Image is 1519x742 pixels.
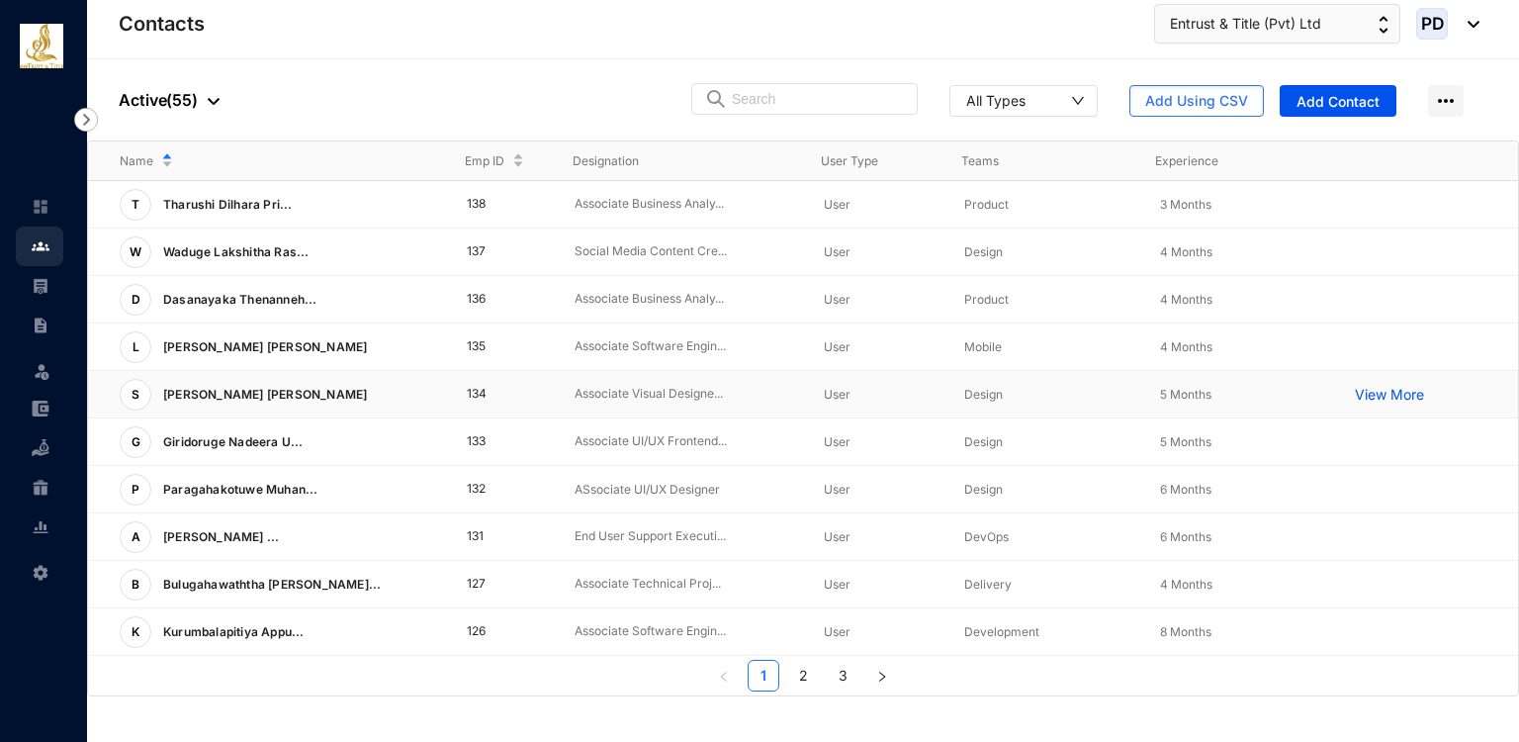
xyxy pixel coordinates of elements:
p: Associate Business Analy... [575,195,792,214]
p: Contacts [119,10,205,38]
th: Designation [541,141,789,181]
p: Design [964,432,1127,452]
button: right [866,660,898,692]
img: settings-unselected.1febfda315e6e19643a1.svg [32,564,49,582]
span: D [132,294,140,306]
span: [PERSON_NAME] ... [163,529,279,544]
p: Social Media Content Cre... [575,242,792,261]
li: 1 [748,660,779,692]
span: User [824,577,850,592]
img: more-horizontal.eedb2faff8778e1aceccc67cc90ae3cb.svg [1428,85,1464,117]
span: T [132,199,139,211]
span: Dasanayaka Thenanneh... [163,292,317,307]
span: P [132,484,139,496]
span: User [824,292,850,307]
span: 6 Months [1160,482,1211,497]
p: Associate Visual Designe... [575,385,792,404]
button: Add Contact [1280,85,1396,117]
span: User [824,339,850,354]
img: search.8ce656024d3affaeffe32e5b30621cb7.svg [704,89,728,109]
span: Paragahakotuwe Muhan... [163,482,318,497]
img: up-down-arrow.74152d26bf9780fbf563ca9c90304185.svg [1379,16,1388,34]
button: Add Using CSV [1129,85,1264,117]
span: Name [120,151,153,171]
p: Associate Software Engin... [575,622,792,641]
li: Gratuity [16,468,63,508]
span: 8 Months [1160,624,1211,639]
td: 132 [435,466,544,513]
span: 4 Months [1160,244,1212,259]
p: DevOps [964,527,1127,547]
span: User [824,197,850,212]
img: contract-unselected.99e2b2107c0a7dd48938.svg [32,317,49,334]
td: 134 [435,371,544,418]
span: K [132,626,139,638]
span: Giridoruge Nadeera U... [163,434,304,449]
p: ASsociate UI/UX Designer [575,480,792,500]
img: gratuity-unselected.a8c340787eea3cf492d7.svg [32,479,49,497]
span: User [824,244,850,259]
span: Waduge Lakshitha Ras... [163,244,310,259]
li: 2 [787,660,819,692]
td: 133 [435,418,544,466]
p: Mobile [964,337,1127,357]
p: End User Support Executi... [575,527,792,546]
span: B [132,579,139,591]
span: 3 Months [1160,197,1211,212]
span: 4 Months [1160,292,1212,307]
li: Expenses [16,389,63,428]
li: Payroll [16,266,63,306]
p: [PERSON_NAME] [PERSON_NAME] [151,379,375,411]
img: expense-unselected.2edcf0507c847f3e9e96.svg [32,400,49,417]
img: dropdown-black.8e83cc76930a90b1a4fdb6d089b7bf3a.svg [1458,21,1479,28]
p: Associate Business Analy... [575,290,792,309]
p: Product [964,195,1127,215]
p: Design [964,480,1127,500]
span: Emp ID [465,151,504,171]
img: payroll-unselected.b590312f920e76f0c668.svg [32,277,49,295]
button: Entrust & Title (Pvt) Ltd [1154,4,1400,44]
li: Contracts [16,306,63,345]
span: 6 Months [1160,529,1211,544]
th: Teams [930,141,1123,181]
p: Development [964,622,1127,642]
span: User [824,529,850,544]
th: Experience [1123,141,1317,181]
span: L [133,341,139,353]
li: Reports [16,508,63,547]
img: logo [20,24,63,68]
span: Add Contact [1296,92,1380,112]
p: [PERSON_NAME] [PERSON_NAME] [151,331,375,363]
td: 131 [435,513,544,561]
img: people.b0bd17028ad2877b116a.svg [32,237,49,255]
th: User Type [789,141,930,181]
span: 5 Months [1160,387,1211,402]
span: S [132,389,139,401]
button: All Types [949,85,1098,117]
li: Loan [16,428,63,468]
span: 5 Months [1160,434,1211,449]
span: Tharushi Dilhara Pri... [163,197,293,212]
p: Associate Software Engin... [575,337,792,356]
td: 138 [435,181,544,229]
span: User [824,624,850,639]
img: report-unselected.e6a6b4230fc7da01f883.svg [32,518,49,536]
td: 136 [435,276,544,324]
span: User [824,482,850,497]
div: All Types [966,90,1026,110]
td: 126 [435,608,544,656]
span: User [824,434,850,449]
span: A [132,531,140,543]
p: Active ( 55 ) [119,88,220,112]
td: 135 [435,324,544,371]
p: Associate Technical Proj... [575,575,792,594]
img: home-unselected.a29eae3204392db15eaf.svg [32,198,49,216]
span: 4 Months [1160,577,1212,592]
td: 137 [435,229,544,276]
a: View More [1355,385,1434,405]
li: Previous Page [708,660,740,692]
li: Contacts [16,227,63,266]
span: W [130,246,141,258]
p: Delivery [964,575,1127,595]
